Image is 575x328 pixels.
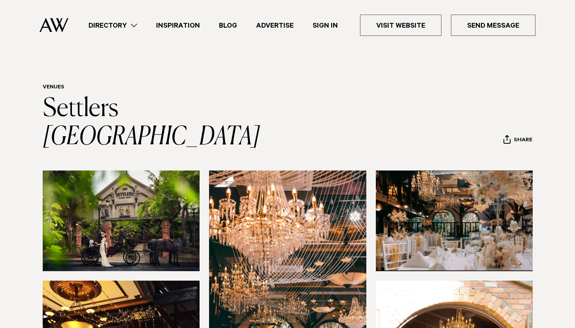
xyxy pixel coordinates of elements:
[451,15,535,36] a: Send Message
[247,20,303,31] a: Advertise
[43,84,64,91] a: Venues
[79,20,147,31] a: Directory
[209,20,247,31] a: Blog
[303,20,347,31] a: Sign In
[43,96,260,150] a: Settlers [GEOGRAPHIC_DATA]
[503,135,533,146] button: Share
[40,18,68,32] img: Auckland Weddings Logo
[360,15,441,36] a: Visit Website
[514,137,532,144] span: Share
[147,20,209,31] a: Inspiration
